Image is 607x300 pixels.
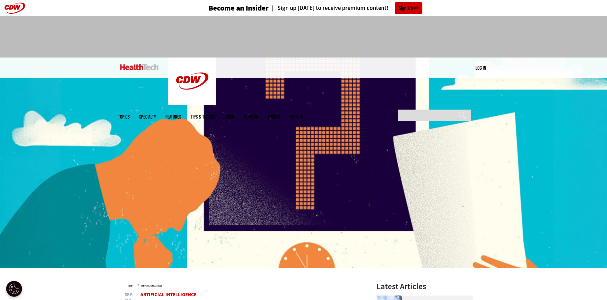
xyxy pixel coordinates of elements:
a: Events [268,114,280,119]
div: User menu [475,65,486,71]
a: Tips & Tactics [191,114,215,119]
span: Specialty [139,114,156,119]
div: » [128,282,360,288]
span: More [290,114,303,119]
a: Sign Up [395,2,422,14]
a: Artificial Intelligence [141,285,162,287]
a: CDW [168,100,216,106]
img: Home [120,64,159,70]
a: Video [225,114,234,119]
span: Sep [124,292,132,297]
img: Home [168,58,216,105]
a: MonITor [244,114,258,119]
a: Log in [475,65,486,71]
span: Topics [118,114,130,119]
a: Sign up [DATE] to receive premium content! [269,5,388,11]
a: Become an Insider [185,4,269,12]
button: Open Preferences [6,281,22,297]
h3: Latest Articles [377,282,473,290]
a: Features [165,114,181,119]
div: Cookie Settings [6,281,22,297]
iframe: advertisement [187,22,420,51]
h3: Become an Insider [209,4,269,12]
a: Artificial Intelligence [140,291,196,298]
a: Home [128,285,132,287]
